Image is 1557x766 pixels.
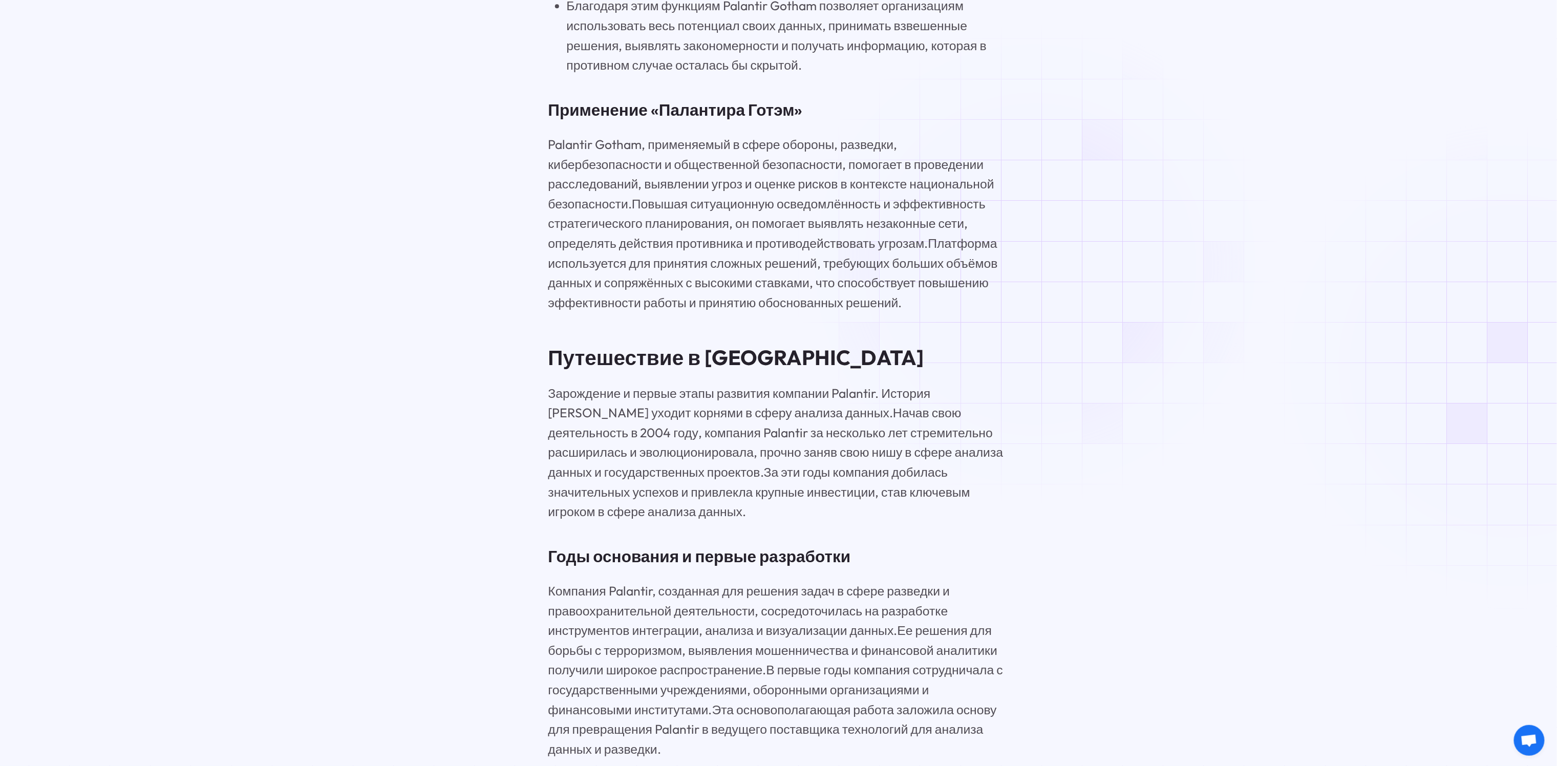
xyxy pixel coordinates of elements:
[548,622,998,677] ya-tr-span: Ее решения для борьбы с терроризмом, выявления мошенничества и финансовой аналитики получили широ...
[548,136,994,211] ya-tr-span: Palantir Gotham, применяемый в сфере обороны, разведки, кибербезопасности и общественной безопасн...
[548,196,986,251] ya-tr-span: Повышая ситуационную осведомлённость и эффективность стратегического планирования, он помогает вы...
[1514,725,1545,756] a: Открытый чат
[548,464,970,519] ya-tr-span: За эти годы компания добилась значительных успехов и привлекла крупные инвестиции, став ключевым ...
[548,99,803,120] ya-tr-span: Применение «Палантира Готэм»
[548,344,924,371] ya-tr-span: Путешествие в [GEOGRAPHIC_DATA]
[548,385,931,421] ya-tr-span: Зарождение и первые этапы развития компании Palantir. История [PERSON_NAME] уходит корнями в сфер...
[548,701,997,757] ya-tr-span: Эта основополагающая работа заложила основу для превращения Palantir в ведущего поставщика технол...
[548,546,851,566] ya-tr-span: Годы основания и первые разработки
[548,662,1004,717] ya-tr-span: В первые годы компания сотрудничала с государственными учреждениями, оборонными организациями и ф...
[548,583,950,638] ya-tr-span: Компания Palantir, созданная для решения задач в сфере разведки и правоохранительной деятельности...
[548,235,998,310] ya-tr-span: Платформа используется для принятия сложных решений, требующих больших объёмов данных и сопряжённ...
